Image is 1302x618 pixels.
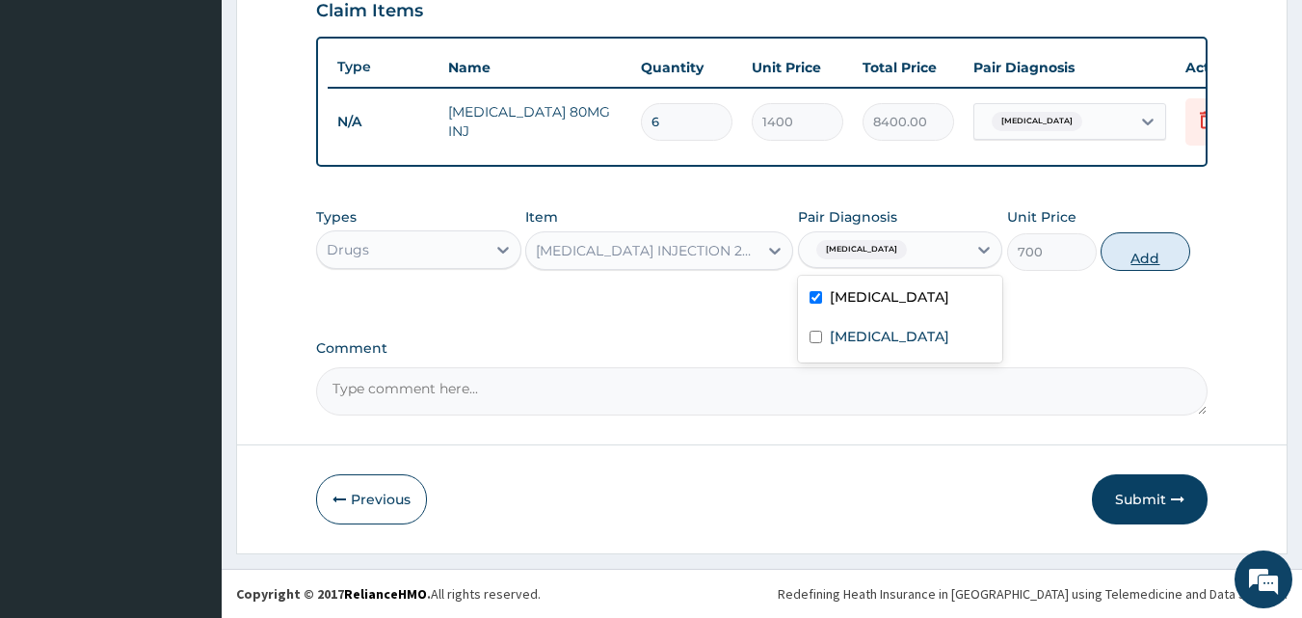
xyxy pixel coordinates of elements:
span: [MEDICAL_DATA] [816,240,907,259]
footer: All rights reserved. [222,569,1302,618]
th: Pair Diagnosis [964,48,1176,87]
th: Quantity [631,48,742,87]
th: Unit Price [742,48,853,87]
label: Pair Diagnosis [798,207,897,227]
div: [MEDICAL_DATA] INJECTION 2ML AMP [536,241,759,260]
label: Comment [316,340,1209,357]
th: Name [438,48,631,87]
h3: Claim Items [316,1,423,22]
td: [MEDICAL_DATA] 80MG INJ [438,93,631,150]
span: [MEDICAL_DATA] [992,112,1082,131]
img: d_794563401_company_1708531726252_794563401 [36,96,78,145]
label: Unit Price [1007,207,1076,227]
label: [MEDICAL_DATA] [830,287,949,307]
label: [MEDICAL_DATA] [830,327,949,346]
strong: Copyright © 2017 . [236,585,431,603]
a: RelianceHMO [344,585,427,603]
td: N/A [328,104,438,140]
label: Types [316,209,357,226]
button: Add [1101,232,1190,271]
th: Type [328,49,438,85]
textarea: Type your message and hit 'Enter' [10,413,367,480]
button: Previous [316,474,427,524]
button: Submit [1092,474,1208,524]
th: Total Price [853,48,964,87]
div: Chat with us now [100,108,324,133]
div: Minimize live chat window [316,10,362,56]
div: Drugs [327,240,369,259]
label: Item [525,207,558,227]
div: Redefining Heath Insurance in [GEOGRAPHIC_DATA] using Telemedicine and Data Science! [778,584,1288,604]
th: Actions [1176,48,1272,87]
span: We're online! [112,186,266,381]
